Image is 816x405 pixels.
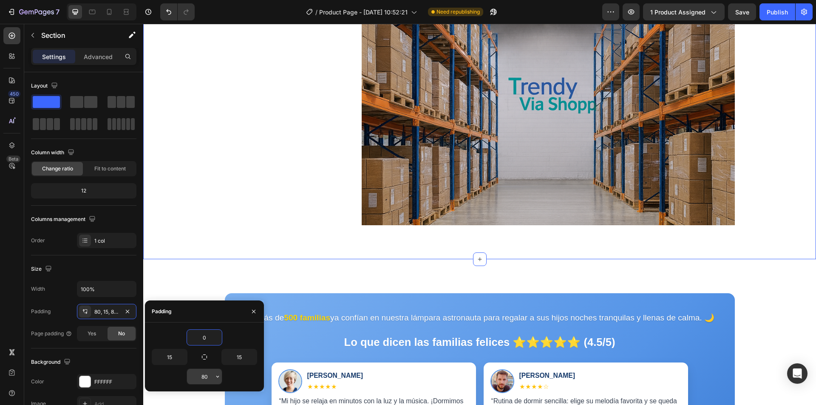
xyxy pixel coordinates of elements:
div: Background [31,357,72,368]
input: Auto [187,330,222,345]
input: Auto [152,349,187,365]
div: Page padding [31,330,72,337]
span: Fit to content [94,165,126,173]
div: Padding [31,308,51,315]
span: Save [735,8,749,16]
button: Save [728,3,756,20]
span: No [118,330,125,337]
p: ✨ Más de ya confían en nuestra lámpara astronauta para regalar a sus hijos noches tranquilas y ll... [90,288,583,300]
div: Columns management [31,214,97,225]
input: Auto [222,349,257,365]
p: “Rutina de dormir sencilla: elige su melodía favorita y se queda dormido.” [348,373,537,392]
span: ★★★★☆ [376,358,538,368]
div: FFFFFF [94,378,134,386]
strong: 500 familias [141,289,187,298]
img: Foto de cliente Miguel Rodríguez [347,346,371,369]
div: Width [31,285,45,293]
div: Layout [31,80,59,92]
iframe: Design area [143,24,816,405]
button: 7 [3,3,63,20]
div: Column width [31,147,76,159]
span: [PERSON_NAME] [376,347,538,357]
div: Undo/Redo [160,3,195,20]
div: Open Intercom Messenger [787,363,807,384]
input: Auto [77,281,136,297]
button: 1 product assigned [643,3,725,20]
span: 1 product assigned [650,8,705,17]
span: [PERSON_NAME] [164,347,326,357]
span: Yes [88,330,96,337]
h3: Lo que dicen las familias felices ⭐⭐⭐⭐⭐ (4.5/5) [90,310,583,326]
button: Publish [759,3,795,20]
div: Color [31,378,44,385]
span: Product Page - [DATE] 10:52:21 [319,8,408,17]
p: Section [41,30,111,40]
div: Order [31,237,45,244]
p: 7 [56,7,59,17]
input: Auto [187,369,222,384]
p: Advanced [84,52,113,61]
div: Beta [6,156,20,162]
span: / [315,8,317,17]
span: Need republishing [436,8,480,16]
span: Change ratio [42,165,73,173]
p: Settings [42,52,66,61]
div: Size [31,263,54,275]
div: Publish [767,8,788,17]
div: 1 col [94,237,134,245]
div: 450 [8,91,20,97]
img: Foto de cliente Laura Gómez [135,346,159,369]
div: 80, 15, 80, 15 [94,308,119,316]
span: ★★★★★ [164,358,326,368]
div: Padding [152,308,172,315]
div: 12 [33,185,135,197]
p: “Mi hijo se relaja en minutos con la luz y la música. ¡Dormimos todos mejor!” [136,373,325,392]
